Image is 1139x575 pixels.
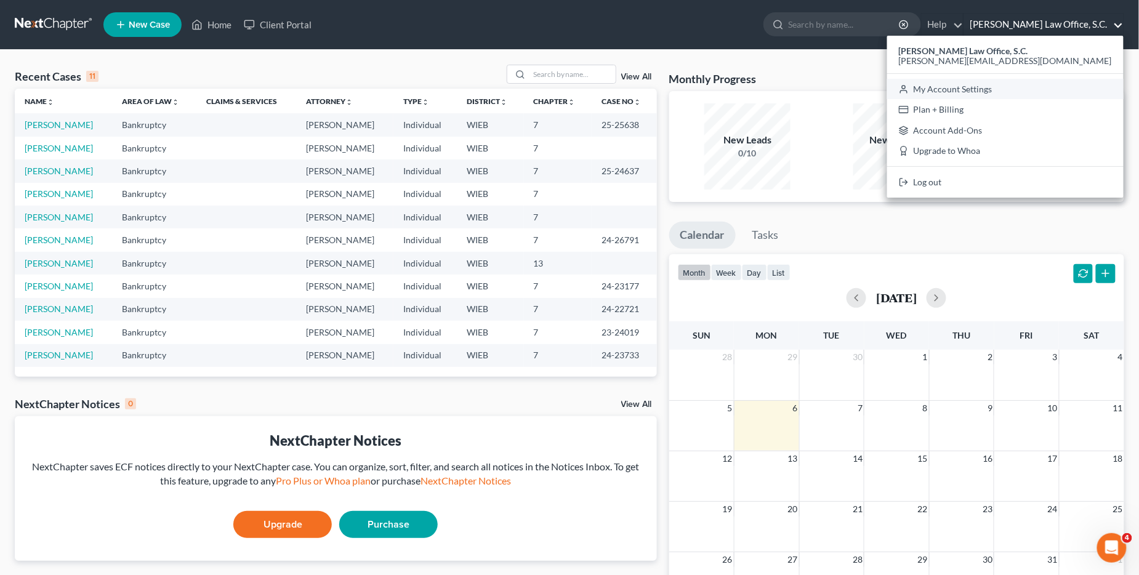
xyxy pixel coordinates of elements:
[296,321,393,344] td: [PERSON_NAME]
[25,143,93,153] a: [PERSON_NAME]
[981,552,994,567] span: 30
[25,97,54,106] a: Nameunfold_more
[15,396,136,411] div: NextChapter Notices
[704,133,791,147] div: New Leads
[47,99,54,106] i: unfold_more
[711,264,742,281] button: week
[524,252,592,275] td: 13
[524,275,592,297] td: 7
[722,552,734,567] span: 26
[922,350,929,364] span: 1
[722,350,734,364] span: 28
[524,113,592,136] td: 7
[887,36,1124,198] div: [PERSON_NAME] Law Office, S.C.
[592,113,657,136] td: 25-25638
[403,97,429,106] a: Typeunfold_more
[787,451,799,466] span: 13
[922,401,929,416] span: 8
[1047,552,1059,567] span: 31
[457,252,524,275] td: WIEB
[25,350,93,360] a: [PERSON_NAME]
[86,71,99,82] div: 11
[393,298,457,321] td: Individual
[457,298,524,321] td: WIEB
[25,166,93,176] a: [PERSON_NAME]
[296,159,393,182] td: [PERSON_NAME]
[592,228,657,251] td: 24-26791
[853,133,940,147] div: New Clients
[457,344,524,367] td: WIEB
[25,281,93,291] a: [PERSON_NAME]
[393,275,457,297] td: Individual
[112,206,197,228] td: Bankruptcy
[704,147,791,159] div: 0/10
[276,475,371,486] a: Pro Plus or Whoa plan
[917,451,929,466] span: 15
[393,159,457,182] td: Individual
[112,344,197,367] td: Bankruptcy
[112,137,197,159] td: Bankruptcy
[669,71,757,86] h3: Monthly Progress
[1112,502,1124,517] span: 25
[112,183,197,206] td: Bankruptcy
[1122,533,1132,543] span: 4
[568,99,576,106] i: unfold_more
[876,291,917,304] h2: [DATE]
[899,46,1028,56] strong: [PERSON_NAME] Law Office, S.C.
[887,330,907,340] span: Wed
[986,350,994,364] span: 2
[851,350,864,364] span: 30
[393,137,457,159] td: Individual
[887,120,1124,141] a: Account Add-Ons
[767,264,791,281] button: list
[393,344,457,367] td: Individual
[296,113,393,136] td: [PERSON_NAME]
[25,212,93,222] a: [PERSON_NAME]
[112,228,197,251] td: Bankruptcy
[467,97,508,106] a: Districtunfold_more
[524,344,592,367] td: 7
[787,502,799,517] span: 20
[457,321,524,344] td: WIEB
[296,275,393,297] td: [PERSON_NAME]
[25,119,93,130] a: [PERSON_NAME]
[602,97,641,106] a: Case Nounfold_more
[296,298,393,321] td: [PERSON_NAME]
[196,89,296,113] th: Claims & Services
[296,183,393,206] td: [PERSON_NAME]
[634,99,641,106] i: unfold_more
[25,327,93,337] a: [PERSON_NAME]
[981,451,994,466] span: 16
[457,183,524,206] td: WIEB
[25,235,93,245] a: [PERSON_NAME]
[851,451,864,466] span: 14
[534,97,576,106] a: Chapterunfold_more
[296,228,393,251] td: [PERSON_NAME]
[185,14,238,36] a: Home
[306,97,353,106] a: Attorneyunfold_more
[1052,350,1059,364] span: 3
[851,552,864,567] span: 28
[457,228,524,251] td: WIEB
[524,159,592,182] td: 7
[15,69,99,84] div: Recent Cases
[792,401,799,416] span: 6
[981,502,994,517] span: 23
[788,13,901,36] input: Search by name...
[112,159,197,182] td: Bankruptcy
[899,55,1112,66] span: [PERSON_NAME][EMAIL_ADDRESS][DOMAIN_NAME]
[296,206,393,228] td: [PERSON_NAME]
[1112,401,1124,416] span: 11
[887,79,1124,100] a: My Account Settings
[1084,330,1100,340] span: Sat
[741,222,790,249] a: Tasks
[693,330,710,340] span: Sun
[953,330,971,340] span: Thu
[529,65,616,83] input: Search by name...
[125,398,136,409] div: 0
[393,228,457,251] td: Individual
[1047,502,1059,517] span: 24
[787,350,799,364] span: 29
[824,330,840,340] span: Tue
[787,552,799,567] span: 27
